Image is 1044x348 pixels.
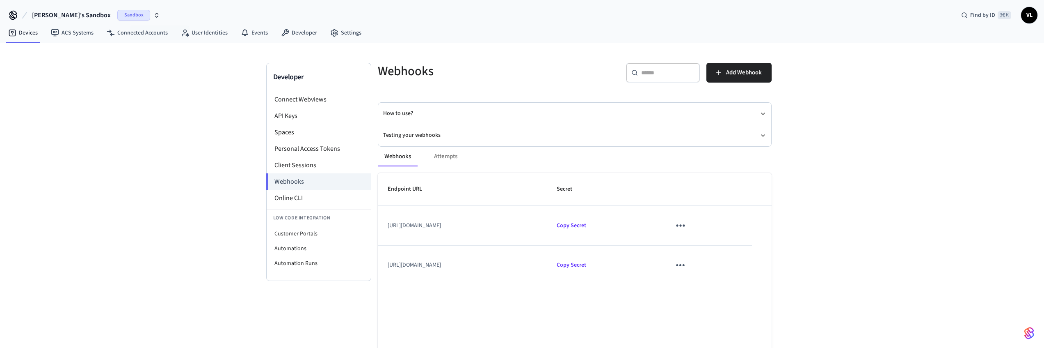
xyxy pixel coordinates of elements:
li: Webhooks [266,173,371,190]
li: API Keys [267,108,371,124]
table: sticky table [378,173,772,285]
div: Find by ID⌘ K [955,8,1018,23]
a: Events [234,25,274,40]
a: User Identities [174,25,234,40]
span: Copied! [557,221,586,230]
span: Copied! [557,261,586,269]
span: ⌘ K [998,11,1011,19]
li: Automations [267,241,371,256]
span: Endpoint URL [388,183,433,196]
li: Spaces [267,124,371,141]
span: Add Webhook [726,67,762,78]
div: ant example [378,147,772,166]
button: How to use? [383,103,766,124]
td: [URL][DOMAIN_NAME] [378,206,547,245]
span: Find by ID [970,11,995,19]
li: Low Code Integration [267,210,371,226]
a: Settings [324,25,368,40]
button: Testing your webhooks [383,124,766,146]
li: Client Sessions [267,157,371,173]
li: Personal Access Tokens [267,141,371,157]
button: Add Webhook [706,63,772,83]
button: Webhooks [378,147,418,166]
li: Customer Portals [267,226,371,241]
li: Automation Runs [267,256,371,271]
a: Developer [274,25,324,40]
a: Connected Accounts [100,25,174,40]
img: SeamLogoGradient.69752ec5.svg [1024,327,1034,340]
button: VL [1021,7,1037,23]
span: Secret [557,183,583,196]
li: Online CLI [267,190,371,206]
span: VL [1022,8,1037,23]
a: ACS Systems [44,25,100,40]
td: [URL][DOMAIN_NAME] [378,246,547,285]
a: Devices [2,25,44,40]
h3: Developer [273,71,364,83]
span: [PERSON_NAME]'s Sandbox [32,10,111,20]
h5: Webhooks [378,63,570,80]
span: Sandbox [117,10,150,21]
li: Connect Webviews [267,91,371,108]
